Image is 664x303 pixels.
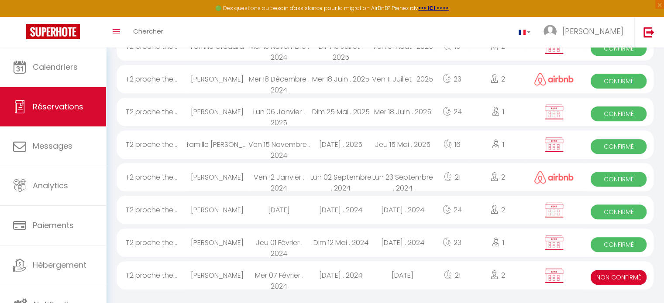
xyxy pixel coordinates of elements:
a: Chercher [127,17,170,48]
span: Analytics [33,180,68,191]
span: Paiements [33,220,74,231]
span: Hébergement [33,259,86,270]
span: Messages [33,140,72,151]
span: Réservations [33,101,83,112]
img: logout [643,27,654,37]
img: ... [544,25,557,38]
a: ... [PERSON_NAME] [537,17,634,48]
img: Super Booking [26,24,80,39]
span: [PERSON_NAME] [562,26,623,37]
span: Calendriers [33,61,78,72]
span: Chercher [133,27,163,36]
a: >>> ICI <<<< [418,4,449,12]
